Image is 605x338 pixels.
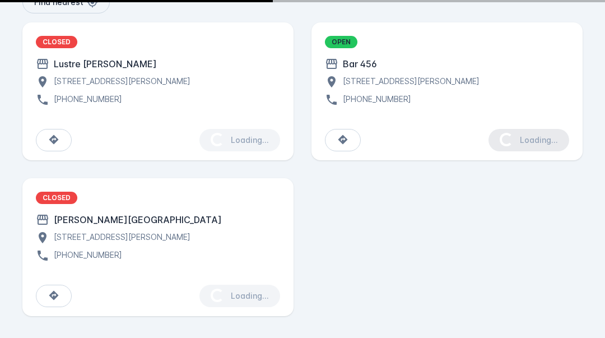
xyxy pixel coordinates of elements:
[49,93,122,107] div: [PHONE_NUMBER]
[338,57,377,71] div: Bar 456
[49,57,157,71] div: Lustre [PERSON_NAME]
[325,36,357,48] div: OPEN
[338,75,480,89] div: [STREET_ADDRESS][PERSON_NAME]
[36,192,77,204] div: CLOSED
[49,75,190,89] div: [STREET_ADDRESS][PERSON_NAME]
[338,93,411,107] div: [PHONE_NUMBER]
[49,213,222,226] div: [PERSON_NAME][GEOGRAPHIC_DATA]
[36,36,77,48] div: CLOSED
[49,231,190,244] div: [STREET_ADDRESS][PERSON_NAME]
[49,249,122,262] div: [PHONE_NUMBER]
